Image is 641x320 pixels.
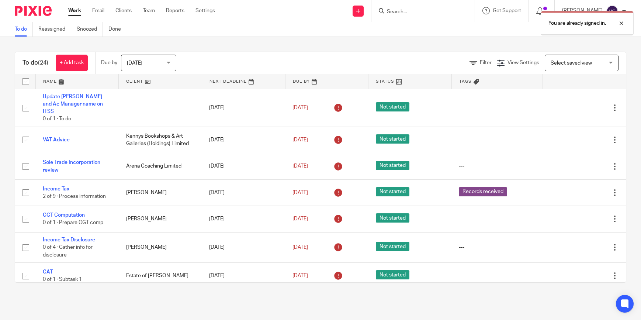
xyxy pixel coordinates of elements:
[292,105,308,110] span: [DATE]
[56,55,88,71] a: + Add task
[376,102,409,111] span: Not started
[480,60,492,65] span: Filter
[119,153,202,179] td: Arena Coaching Limited
[202,153,285,179] td: [DATE]
[376,242,409,251] span: Not started
[459,136,535,144] div: ---
[119,127,202,153] td: Kennys Bookshops & Art Galleries (Holdings) Limited
[38,22,71,37] a: Reassigned
[376,161,409,170] span: Not started
[119,179,202,206] td: [PERSON_NAME]
[551,61,592,66] span: Select saved view
[292,273,308,278] span: [DATE]
[202,179,285,206] td: [DATE]
[376,270,409,279] span: Not started
[202,89,285,127] td: [DATE]
[43,277,82,282] span: 0 of 1 · Subtask 1
[127,61,142,66] span: [DATE]
[507,60,539,65] span: View Settings
[292,137,308,142] span: [DATE]
[119,263,202,289] td: Estate of [PERSON_NAME]
[15,6,52,16] img: Pixie
[43,220,103,226] span: 0 of 1 · Prepare CGT comp
[195,7,215,14] a: Settings
[101,59,117,66] p: Due by
[119,206,202,232] td: [PERSON_NAME]
[43,186,69,192] a: Income Tax
[77,22,103,37] a: Snoozed
[38,60,48,66] span: (24)
[108,22,127,37] a: Done
[459,215,535,223] div: ---
[292,245,308,250] span: [DATE]
[43,117,71,122] span: 0 of 1 · To do
[143,7,155,14] a: Team
[376,213,409,223] span: Not started
[43,94,103,114] a: Update [PERSON_NAME] and Ac Manager name on ITSS
[459,162,535,170] div: ---
[68,7,81,14] a: Work
[376,187,409,196] span: Not started
[92,7,104,14] a: Email
[292,216,308,221] span: [DATE]
[115,7,132,14] a: Clients
[202,263,285,289] td: [DATE]
[43,160,100,172] a: Sole Trade Incorporation review
[43,245,93,258] span: 0 of 4 · Gather info for disclosure
[166,7,184,14] a: Reports
[202,127,285,153] td: [DATE]
[459,187,507,196] span: Records received
[606,5,618,17] img: svg%3E
[459,272,535,279] div: ---
[548,20,606,27] p: You are already signed in.
[43,237,95,242] a: Income Tax Disclosure
[459,244,535,251] div: ---
[15,22,33,37] a: To do
[292,190,308,195] span: [DATE]
[119,232,202,262] td: [PERSON_NAME]
[43,269,53,275] a: CAT
[43,213,85,218] a: CGT Computation
[22,59,48,67] h1: To do
[376,134,409,144] span: Not started
[202,232,285,262] td: [DATE]
[43,137,70,142] a: VAT Advice
[43,194,106,199] span: 2 of 9 · Process information
[292,164,308,169] span: [DATE]
[202,206,285,232] td: [DATE]
[459,104,535,111] div: ---
[459,79,472,83] span: Tags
